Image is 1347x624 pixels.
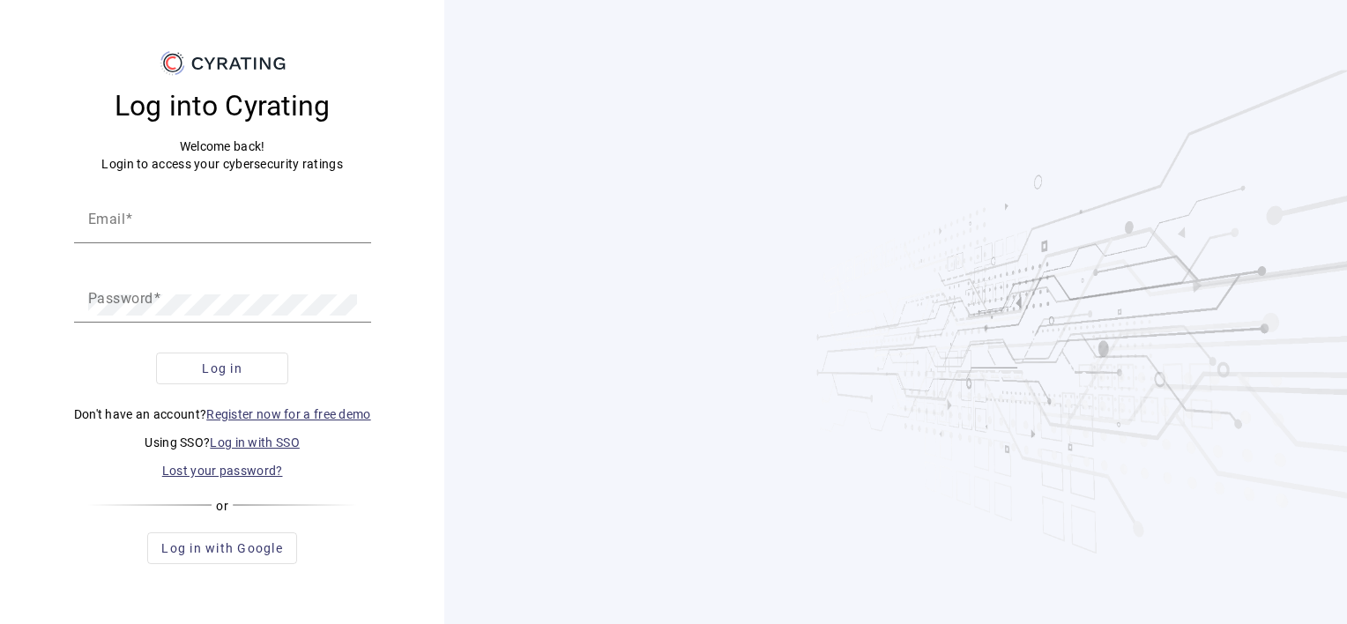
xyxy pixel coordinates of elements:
[161,539,283,557] span: Log in with Google
[156,353,288,384] button: Log in
[87,497,358,515] div: or
[202,360,242,377] span: Log in
[74,405,371,423] p: Don't have an account?
[88,290,153,307] mat-label: Password
[147,532,297,564] button: Log in with Google
[74,88,371,123] h3: Log into Cyrating
[74,137,371,173] p: Welcome back! Login to access your cybersecurity ratings
[210,435,300,449] a: Log in with SSO
[206,407,370,421] a: Register now for a free demo
[88,211,126,227] mat-label: Email
[191,57,285,70] g: CYRATING
[162,464,283,478] a: Lost your password?
[74,434,371,451] p: Using SSO?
